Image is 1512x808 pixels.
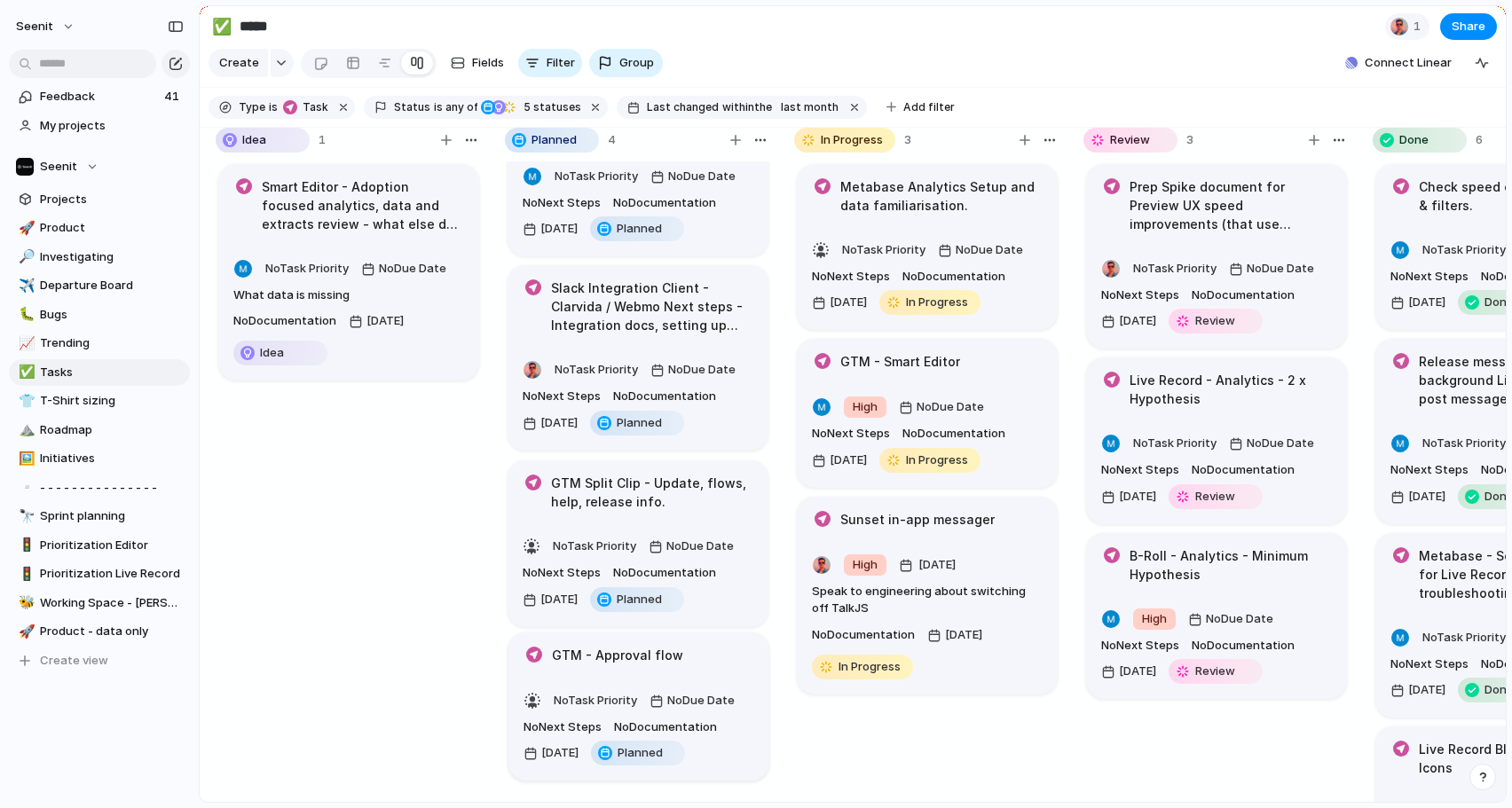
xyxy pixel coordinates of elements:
[1129,255,1221,283] button: NoTask Priority
[16,248,34,266] button: 🔎
[508,265,768,451] div: Slack Integration Client - Clarvida / Webmo Next steps - Integration docs, setting up clientNoTas...
[1186,131,1193,149] span: 3
[8,12,84,41] button: Seenit
[797,164,1058,331] div: Metabase Analytics Setup and data familiarisation.NoTask PriorityNoDue DateNoNext StepsNoDocument...
[1192,637,1295,655] span: No Documentation
[1130,371,1332,408] h1: Live Record - Analytics - 2 x Hypothesis
[16,450,34,467] button: 🖼️
[774,98,844,117] button: last month
[16,537,34,554] button: 🚦
[1338,50,1459,76] button: Connect Linear
[16,623,34,640] button: 🚀
[265,98,281,117] button: is
[9,215,190,241] a: 🚀Product
[540,414,578,432] span: [DATE]
[613,194,716,212] span: No Documentation
[821,131,883,149] span: In Progress
[830,451,867,469] span: [DATE]
[9,445,190,472] a: 🖼️Initiatives
[9,330,190,357] a: 📈Trending
[9,244,190,271] a: 🔎Investigating
[617,591,662,608] span: Planned
[16,594,34,612] button: 🐝
[1130,177,1332,233] h1: Prep Spike document for Preview UX speed improvements (that use existing architecture)
[1110,131,1150,149] span: Review
[9,272,190,299] div: ✈️Departure Board
[9,302,190,328] div: 🐛Bugs
[614,718,717,736] span: No Documentation
[1386,288,1450,317] button: [DATE]
[667,692,735,710] span: No Due Date
[319,131,326,149] span: 1
[19,535,31,555] div: 🚦
[608,131,616,149] span: 4
[19,506,31,527] div: 🔭
[1399,131,1429,149] span: Done
[1129,605,1180,633] button: High
[1133,435,1217,450] span: No Task Priority
[40,88,159,106] span: Feedback
[19,218,31,239] div: 🚀
[617,414,662,432] span: Planned
[547,54,575,72] span: Filter
[19,449,31,469] div: 🖼️
[1365,54,1452,72] span: Connect Linear
[9,561,190,587] a: 🚦Prioritization Live Record
[239,99,265,115] span: Type
[19,391,31,412] div: 👕
[16,507,34,525] button: 🔭
[1192,461,1295,479] span: No Documentation
[16,392,34,410] button: 👕
[40,652,108,670] span: Create view
[797,339,1058,488] div: GTM - Smart EditorHighNoDue DateNoNext StepsNoDocumentation[DATE]In Progress
[1390,655,1469,673] span: No Next Steps
[646,356,740,384] button: NoDue Date
[40,594,184,612] span: Working Space - [PERSON_NAME]
[297,99,328,115] span: Task
[1129,429,1221,458] button: NoTask Priority
[9,503,190,530] div: 🔭Sprint planning
[9,359,190,386] div: ✅Tasks
[894,551,965,579] button: [DATE]
[269,99,278,115] span: is
[16,18,53,35] span: Seenit
[807,446,871,475] button: [DATE]
[1390,461,1469,479] span: No Next Steps
[902,425,1005,443] span: No Documentation
[524,718,602,736] span: No Next Steps
[208,12,236,41] button: ✅
[19,247,31,267] div: 🔎
[40,117,184,135] span: My projects
[646,162,740,191] button: NoDue Date
[9,475,190,501] a: ▫️- - - - - - - - - - - - - - -
[40,479,184,497] span: - - - - - - - - - - - - - - -
[19,304,31,325] div: 🐛
[518,49,582,77] button: Filter
[9,532,190,559] div: 🚦Prioritization Editor
[1247,435,1314,452] span: No Due Date
[434,99,443,115] span: is
[894,393,988,421] button: NoDue Date
[40,191,184,208] span: Projects
[40,277,184,294] span: Departure Board
[518,585,582,614] button: [DATE]
[1408,294,1445,311] span: [DATE]
[40,158,77,176] span: Seenit
[812,626,915,644] span: No Documentation
[519,739,583,767] button: [DATE]
[9,417,190,443] div: ⛰️Roadmap
[479,98,585,117] button: 5 statuses
[839,658,901,676] span: In Progress
[9,590,190,616] a: 🐝Working Space - [PERSON_NAME]
[16,277,34,294] button: ✈️
[807,653,917,681] button: In Progress
[549,686,642,715] button: NoTask Priority
[618,744,663,762] span: Planned
[40,248,184,266] span: Investigating
[518,100,533,114] span: 5
[1184,605,1278,633] button: NoDue Date
[668,168,736,185] span: No Due Date
[1418,236,1510,264] button: NoTask Priority
[906,451,968,469] span: In Progress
